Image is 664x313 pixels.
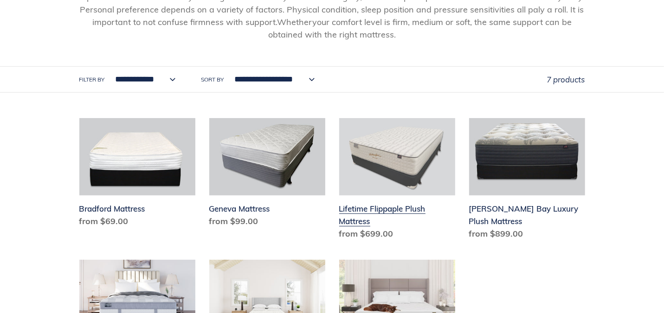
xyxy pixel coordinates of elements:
[79,75,105,84] label: Filter by
[339,118,455,244] a: Lifetime Flippaple Plush Mattress
[201,75,224,84] label: Sort by
[469,118,585,244] a: Chadwick Bay Luxury Plush Mattress
[209,118,325,231] a: Geneva Mattress
[547,75,585,84] span: 7 products
[277,17,312,27] span: Whether
[79,118,195,231] a: Bradford Mattress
